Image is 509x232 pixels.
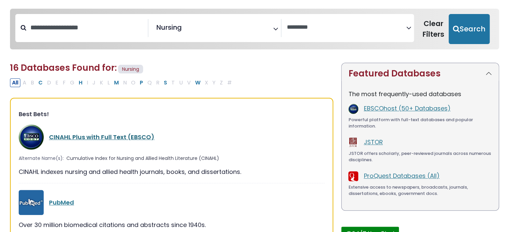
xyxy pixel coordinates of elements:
a: PubMed [49,198,74,207]
span: 16 Databases Found for: [10,62,117,74]
textarea: Search [183,26,188,33]
button: Filter Results P [138,78,145,87]
div: Powerful platform with full-text databases and popular information. [348,117,492,130]
button: Submit for Search Results [449,14,490,44]
a: CINAHL Plus with Full Text (EBSCO) [49,133,154,141]
button: Featured Databases [342,63,499,84]
div: Extensive access to newspapers, broadcasts, journals, dissertations, ebooks, government docs. [348,184,492,197]
button: Clear Filters [418,14,449,44]
span: Alternate Name(s): [19,155,64,162]
button: All [10,78,20,87]
input: Search database by title or keyword [26,22,148,33]
h3: Best Bets! [19,110,325,118]
button: Filter Results M [112,78,121,87]
button: Filter Results H [77,78,84,87]
nav: Search filters [10,9,499,49]
a: JSTOR [364,138,383,146]
a: EBSCOhost (50+ Databases) [364,104,450,112]
button: Filter Results C [36,78,45,87]
textarea: Search [287,24,406,31]
div: Alpha-list to filter by first letter of database name [10,78,234,86]
span: Cumulative Index for Nursing and Allied Health Literature (CINAHL) [66,155,219,162]
li: Nursing [154,22,182,32]
span: Nursing [156,22,182,32]
button: Filter Results W [193,78,202,87]
a: ProQuest Databases (All) [364,172,439,180]
span: Nursing [118,65,143,74]
div: CINAHL indexes nursing and allied health journals, books, and dissertations. [19,167,325,176]
div: JSTOR offers scholarly, peer-reviewed journals across numerous disciplines. [348,150,492,163]
div: Over 30 million biomedical citations and abstracts since 1940s. [19,220,325,229]
p: The most frequently-used databases [348,89,492,98]
button: Filter Results S [162,78,169,87]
